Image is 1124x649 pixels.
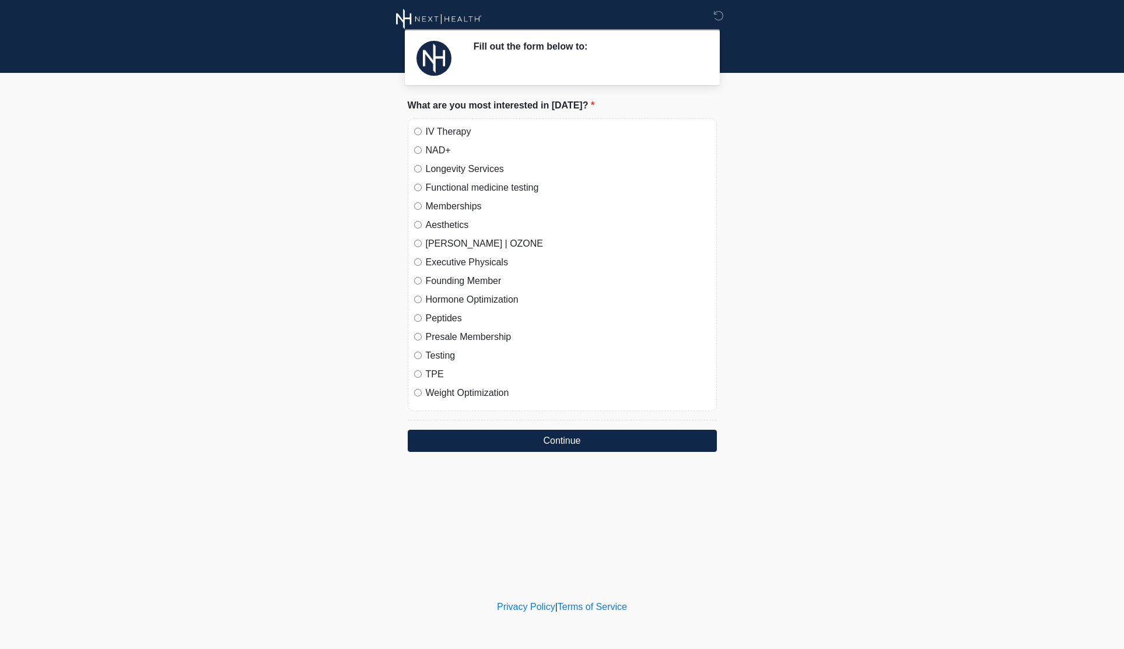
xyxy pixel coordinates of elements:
input: Hormone Optimization [414,296,422,303]
label: Peptides [426,311,710,325]
input: Memberships [414,202,422,210]
a: | [555,602,558,612]
label: TPE [426,367,710,381]
button: Continue [408,430,717,452]
label: Aesthetics [426,218,710,232]
input: [PERSON_NAME] | OZONE [414,240,422,247]
input: IV Therapy [414,128,422,135]
label: IV Therapy [426,125,710,139]
label: [PERSON_NAME] | OZONE [426,237,710,251]
input: Presale Membership [414,333,422,341]
input: TPE [414,370,422,378]
input: Aesthetics [414,221,422,229]
img: Agent Avatar [416,41,451,76]
img: Next Health Wellness Logo [396,9,482,29]
input: Weight Optimization [414,389,422,397]
input: Testing [414,352,422,359]
label: Longevity Services [426,162,710,176]
input: NAD+ [414,146,422,154]
label: Founding Member [426,274,710,288]
label: Executive Physicals [426,255,710,269]
label: Testing [426,349,710,363]
h2: Fill out the form below to: [474,41,699,52]
input: Founding Member [414,277,422,285]
label: Presale Membership [426,330,710,344]
label: Functional medicine testing [426,181,710,195]
input: Longevity Services [414,165,422,173]
input: Functional medicine testing [414,184,422,191]
input: Executive Physicals [414,258,422,266]
label: Weight Optimization [426,386,710,400]
label: Memberships [426,199,710,213]
input: Peptides [414,314,422,322]
label: Hormone Optimization [426,293,710,307]
a: Terms of Service [558,602,627,612]
label: NAD+ [426,143,710,157]
label: What are you most interested in [DATE]? [408,99,595,113]
a: Privacy Policy [497,602,555,612]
